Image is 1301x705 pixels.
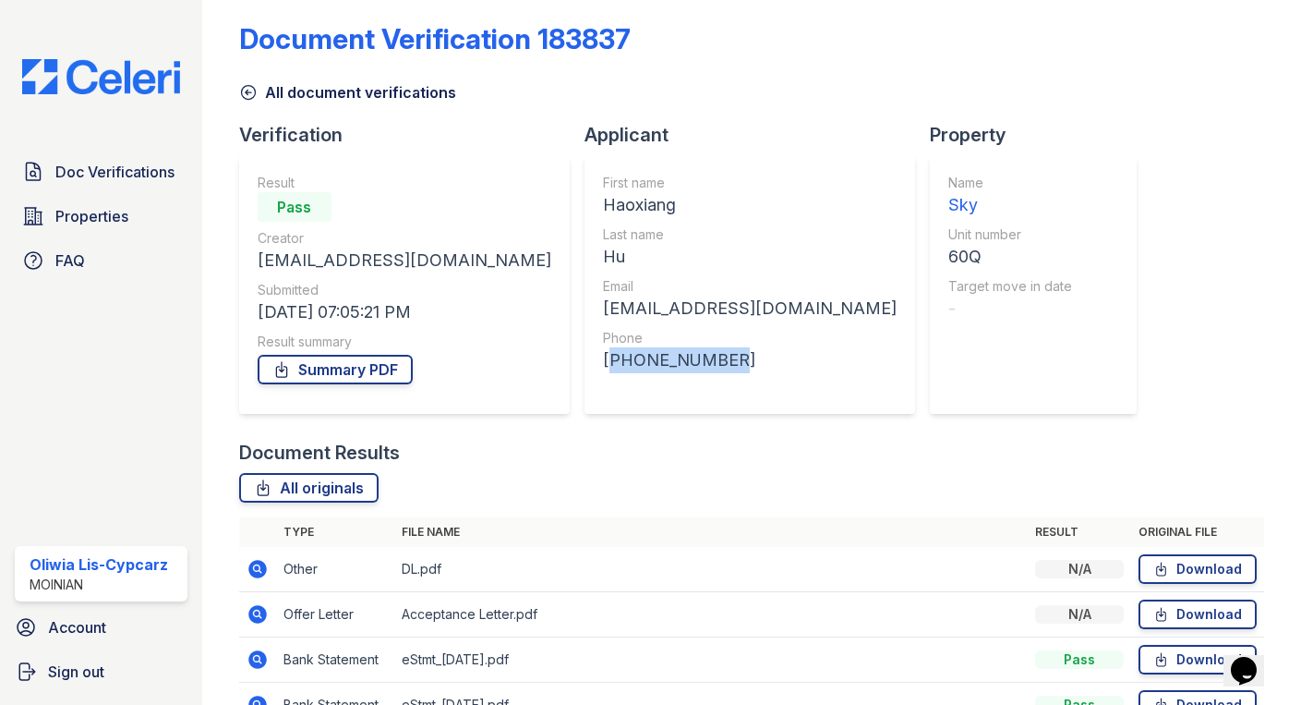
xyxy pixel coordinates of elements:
div: [PHONE_NUMBER] [603,347,897,373]
td: Bank Statement [276,638,394,683]
a: Download [1138,645,1257,675]
div: Target move in date [948,277,1072,296]
td: eStmt_[DATE].pdf [394,638,1028,683]
iframe: chat widget [1223,631,1283,687]
div: Verification [239,122,584,148]
div: [DATE] 07:05:21 PM [258,299,551,325]
div: N/A [1035,605,1124,624]
div: Creator [258,229,551,248]
span: Doc Verifications [55,161,175,183]
th: Type [276,517,394,547]
div: Email [603,277,897,296]
div: Last name [603,225,897,244]
a: Doc Verifications [15,153,187,190]
a: FAQ [15,242,187,279]
a: All originals [239,473,379,503]
div: Applicant [584,122,930,148]
div: Haoxiang [603,192,897,218]
div: Name [948,174,1072,192]
div: Hu [603,244,897,270]
div: Sky [948,192,1072,218]
div: Pass [1035,650,1124,669]
div: First name [603,174,897,192]
div: Document Results [239,440,400,466]
a: Account [7,609,195,646]
a: Properties [15,198,187,235]
a: All document verifications [239,81,456,103]
th: Original file [1131,517,1264,547]
div: Phone [603,329,897,347]
span: Account [48,616,106,638]
div: Unit number [948,225,1072,244]
th: File name [394,517,1028,547]
div: [EMAIL_ADDRESS][DOMAIN_NAME] [258,248,551,273]
div: [EMAIL_ADDRESS][DOMAIN_NAME] [603,296,897,322]
div: Submitted [258,281,551,299]
td: DL.pdf [394,547,1028,592]
span: Sign out [48,661,104,683]
span: FAQ [55,249,85,272]
a: Name Sky [948,174,1072,218]
div: Result [258,174,551,192]
div: Document Verification 183837 [239,22,631,55]
img: CE_Logo_Blue-a8612792a0a2168367f1c8372b55b34899dd931a85d93a1a3d3e32e68fde9ad4.png [7,59,195,94]
a: Summary PDF [258,355,413,384]
div: Pass [258,192,331,222]
div: Oliwia Lis-Cypcarz [30,553,168,576]
div: Property [930,122,1151,148]
td: Offer Letter [276,592,394,638]
div: Moinian [30,576,168,594]
a: Download [1138,554,1257,584]
td: Acceptance Letter.pdf [394,592,1028,638]
div: Result summary [258,333,551,351]
div: 60Q [948,244,1072,270]
div: N/A [1035,560,1124,578]
span: Properties [55,205,128,227]
td: Other [276,547,394,592]
a: Sign out [7,653,195,690]
a: Download [1138,600,1257,629]
div: - [948,296,1072,322]
th: Result [1028,517,1131,547]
